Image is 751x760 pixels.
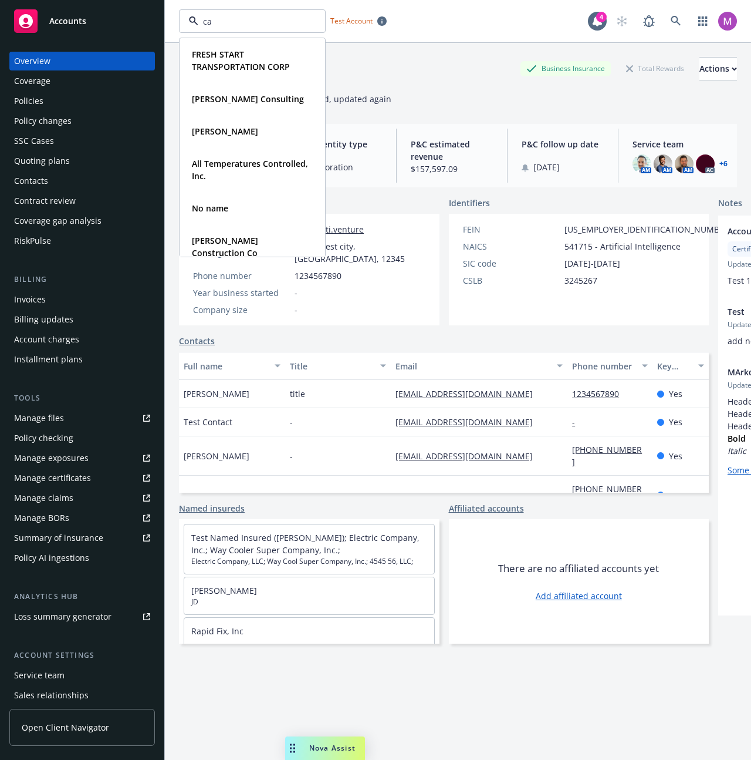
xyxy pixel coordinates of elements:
div: Policy changes [14,112,72,130]
span: Accounts [49,16,86,26]
span: Open Client Navigator [22,721,109,734]
span: $157,597.09 [411,163,493,175]
div: Coverage [14,72,50,90]
a: [EMAIL_ADDRESS][DOMAIN_NAME] [395,490,542,501]
span: Manage exposures [9,449,155,468]
div: Year business started [193,287,290,299]
a: Coverage gap analysis [9,211,155,230]
span: JD [191,597,427,607]
span: P&C estimated revenue [411,138,493,163]
div: Phone number [572,360,634,372]
div: Full name [184,360,268,372]
span: Service team [632,138,728,150]
button: Full name [179,352,285,380]
span: Legal entity type [299,138,381,150]
strong: No name [192,203,228,214]
a: SSC Cases [9,132,155,150]
div: FEIN [463,223,560,236]
a: Policies [9,92,155,110]
div: Contract review [14,191,76,210]
span: - [295,304,297,316]
strong: Bold [728,433,746,444]
a: Accounts [9,5,155,38]
div: Manage certificates [14,469,91,487]
button: Actions [699,57,737,80]
a: Billing updates [9,310,155,329]
a: Policy AI ingestions [9,549,155,567]
a: Installment plans [9,350,155,369]
a: Invoices [9,290,155,309]
a: [EMAIL_ADDRESS][DOMAIN_NAME] [395,450,542,462]
input: Filter by keyword [198,15,302,28]
div: Tools [9,392,155,404]
span: [PERSON_NAME] [184,489,249,502]
div: Key contact [657,360,691,372]
img: photo [696,154,715,173]
a: [PHONE_NUMBER] [572,444,642,468]
span: Yes [669,416,682,428]
a: 1234567890 [572,388,628,399]
div: 4 [596,12,607,22]
div: Coverage gap analysis [14,211,102,230]
span: title [290,388,305,400]
a: [PHONE_NUMBER] [572,483,642,507]
a: Manage certificates [9,469,155,487]
div: Service team [14,666,65,685]
img: photo [654,154,672,173]
img: photo [632,154,651,173]
button: Key contact [652,352,709,380]
span: Nova Assist [309,743,356,753]
div: Policies [14,92,43,110]
div: Billing updates [14,310,73,329]
div: Company size [193,304,290,316]
div: NAICS [463,240,560,253]
div: Email [395,360,550,372]
span: Test Account [330,16,373,26]
span: [DATE] [533,161,560,173]
div: SIC code [463,257,560,270]
div: Manage claims [14,489,73,507]
button: Nova Assist [285,737,365,760]
strong: [PERSON_NAME] Consulting [192,93,304,105]
a: Coverage [9,72,155,90]
span: Yes [669,450,682,462]
div: Manage files [14,409,64,428]
strong: [PERSON_NAME] Construction Co [192,235,258,258]
button: Phone number [567,352,652,380]
div: Installment plans [14,350,83,369]
a: Report a Bug [637,9,661,33]
div: Phone number [193,270,290,282]
button: Email [391,352,567,380]
strong: FRESH START TRANSPORTATION CORP [192,49,290,72]
span: - [295,287,297,299]
a: ilovecacti.venture [295,224,364,235]
div: CSLB [463,274,560,287]
span: [DATE]-[DATE] [564,257,620,270]
div: Account settings [9,650,155,661]
span: There are no affiliated accounts yet [498,561,659,576]
a: Search [664,9,688,33]
div: Actions [699,58,737,80]
a: Account charges [9,330,155,349]
button: Title [285,352,391,380]
a: Manage BORs [9,509,155,527]
a: Start snowing [610,9,634,33]
div: RiskPulse [14,231,51,250]
div: Account charges [14,330,79,349]
a: [EMAIL_ADDRESS][DOMAIN_NAME] [395,388,542,399]
div: Analytics hub [9,591,155,603]
strong: [PERSON_NAME] [192,126,258,137]
span: Electric Company, LLC; Way Cool Super Company, Inc.; 4545 56, LLC; [191,556,427,567]
span: - [290,450,293,462]
span: 11111, test city, [GEOGRAPHIC_DATA], 12345 [295,240,425,265]
a: Manage files [9,409,155,428]
a: Contract review [9,191,155,210]
span: Identifiers [449,197,490,209]
a: Sales relationships [9,686,155,705]
a: Policy changes [9,112,155,130]
div: Overview [14,52,50,70]
span: 1234567890 [295,270,341,282]
span: - [290,489,293,502]
span: - [290,416,293,428]
span: Test Account [326,15,391,27]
